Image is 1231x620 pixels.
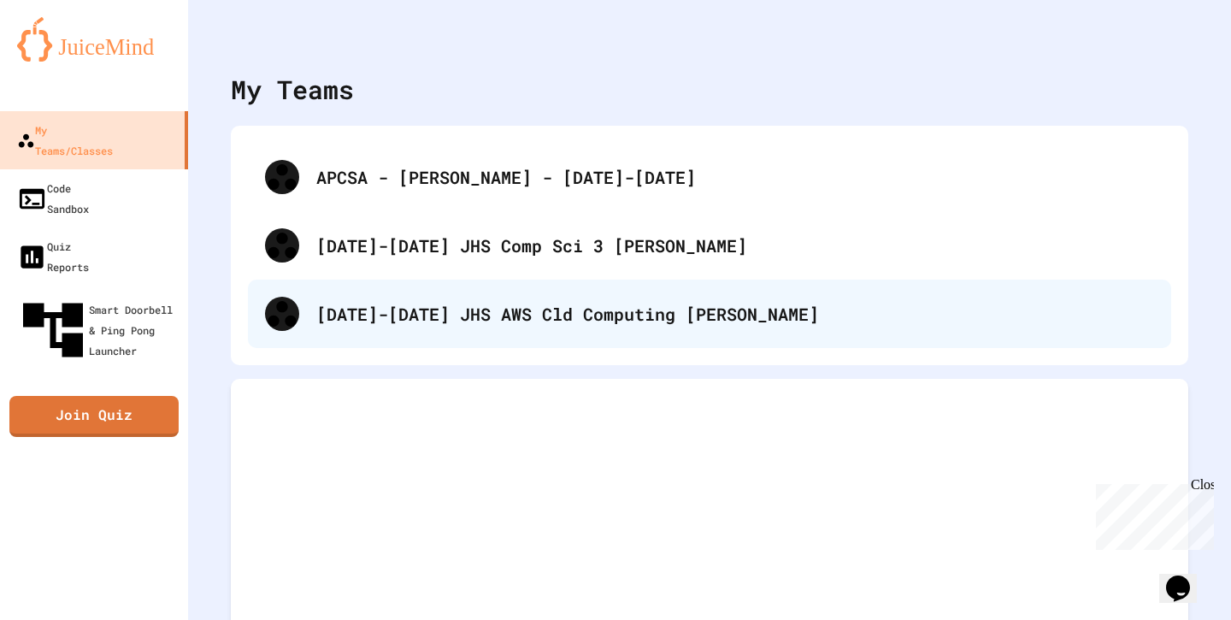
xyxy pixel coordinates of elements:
div: My Teams [231,70,354,109]
iframe: chat widget [1159,552,1214,603]
div: Smart Doorbell & Ping Pong Launcher [17,294,181,366]
div: My Teams/Classes [17,120,113,161]
iframe: chat widget [1089,477,1214,550]
div: APCSA - [PERSON_NAME] - [DATE]-[DATE] [248,143,1171,211]
div: [DATE]-[DATE] JHS AWS Cld Computing [PERSON_NAME] [316,301,1154,327]
div: Quiz Reports [17,236,89,277]
div: Chat with us now!Close [7,7,118,109]
div: Code Sandbox [17,178,89,219]
div: [DATE]-[DATE] JHS Comp Sci 3 [PERSON_NAME] [248,211,1171,280]
div: [DATE]-[DATE] JHS Comp Sci 3 [PERSON_NAME] [316,233,1154,258]
div: [DATE]-[DATE] JHS AWS Cld Computing [PERSON_NAME] [248,280,1171,348]
a: Join Quiz [9,396,179,437]
img: logo-orange.svg [17,17,171,62]
div: APCSA - [PERSON_NAME] - [DATE]-[DATE] [316,164,1154,190]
